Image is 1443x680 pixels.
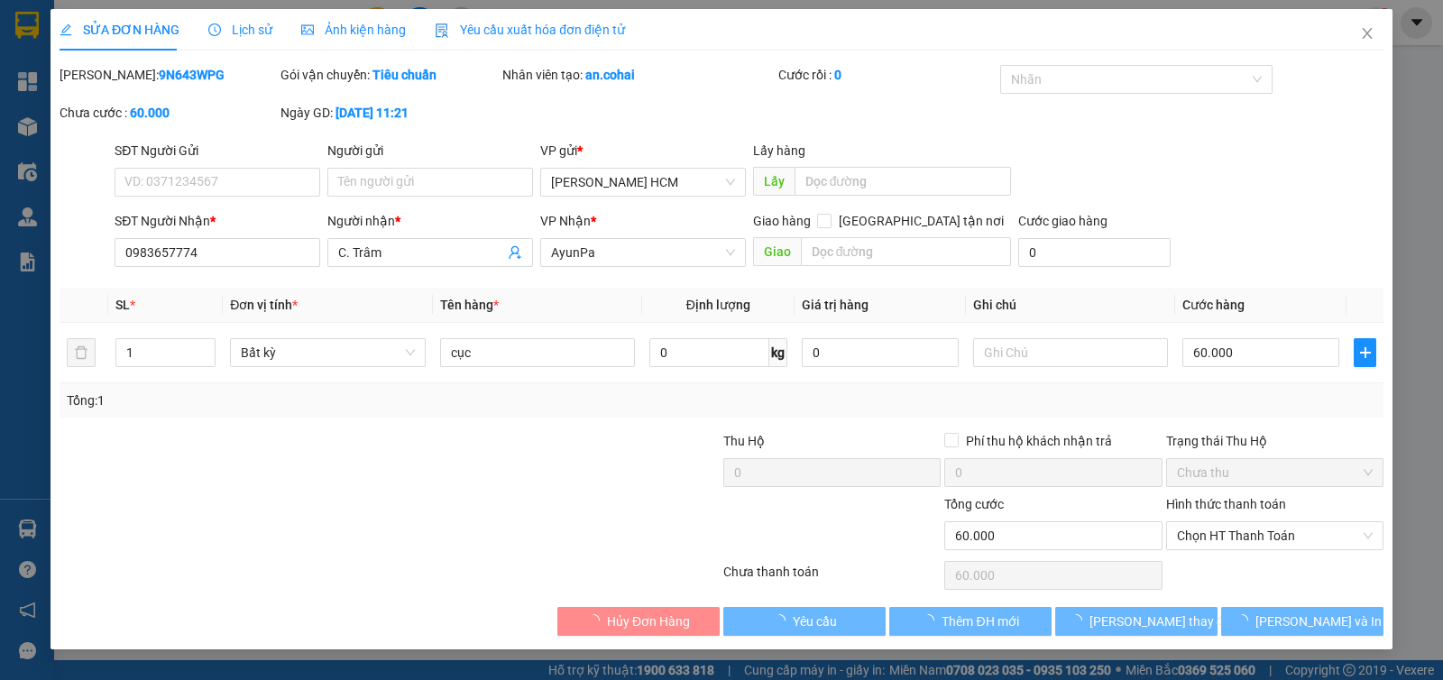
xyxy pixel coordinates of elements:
[327,141,533,161] div: Người gửi
[115,141,320,161] div: SĐT Người Gửi
[607,611,690,631] span: Hủy Đơn Hàng
[208,23,272,37] span: Lịch sử
[327,211,533,231] div: Người nhận
[944,497,1004,511] span: Tổng cước
[551,239,735,266] span: AyunPa
[889,607,1052,636] button: Thêm ĐH mới
[540,214,591,228] span: VP Nhận
[1055,607,1218,636] button: [PERSON_NAME] thay đổi
[795,167,1012,196] input: Dọc đường
[557,607,720,636] button: Hủy Đơn Hàng
[585,68,635,82] b: an.cohai
[834,68,841,82] b: 0
[115,211,320,231] div: SĐT Người Nhận
[301,23,406,37] span: Ảnh kiện hàng
[1177,522,1373,549] span: Chọn HT Thanh Toán
[1360,26,1374,41] span: close
[922,614,942,627] span: loading
[1166,497,1286,511] label: Hình thức thanh toán
[832,211,1011,231] span: [GEOGRAPHIC_DATA] tận nơi
[1182,298,1245,312] span: Cước hàng
[435,23,449,38] img: icon
[67,391,558,410] div: Tổng: 1
[1255,611,1382,631] span: [PERSON_NAME] và In
[372,68,437,82] b: Tiêu chuẩn
[753,143,805,158] span: Lấy hàng
[753,237,801,266] span: Giao
[130,106,170,120] b: 60.000
[721,562,942,593] div: Chưa thanh toán
[1355,345,1375,360] span: plus
[1354,338,1376,367] button: plus
[67,338,96,367] button: delete
[1236,614,1255,627] span: loading
[723,607,886,636] button: Yêu cầu
[942,611,1018,631] span: Thêm ĐH mới
[973,338,1168,367] input: Ghi Chú
[508,245,522,260] span: user-add
[1166,431,1383,451] div: Trạng thái Thu Hộ
[1089,611,1234,631] span: [PERSON_NAME] thay đổi
[966,288,1175,323] th: Ghi chú
[1177,459,1373,486] span: Chưa thu
[1221,607,1383,636] button: [PERSON_NAME] và In
[280,65,498,85] div: Gói vận chuyển:
[802,298,869,312] span: Giá trị hàng
[1018,214,1108,228] label: Cước giao hàng
[793,611,837,631] span: Yêu cầu
[753,167,795,196] span: Lấy
[801,237,1012,266] input: Dọc đường
[159,68,225,82] b: 9N643WPG
[435,23,625,37] span: Yêu cầu xuất hóa đơn điện tử
[502,65,776,85] div: Nhân viên tạo:
[1342,9,1392,60] button: Close
[686,298,750,312] span: Định lượng
[60,65,277,85] div: [PERSON_NAME]:
[540,141,746,161] div: VP gửi
[335,106,409,120] b: [DATE] 11:21
[587,614,607,627] span: loading
[769,338,787,367] span: kg
[60,103,277,123] div: Chưa cước :
[440,298,499,312] span: Tên hàng
[230,298,298,312] span: Đơn vị tính
[723,434,765,448] span: Thu Hộ
[208,23,221,36] span: clock-circle
[551,169,735,196] span: Trần Phú HCM
[778,65,996,85] div: Cước rồi :
[959,431,1119,451] span: Phí thu hộ khách nhận trả
[773,614,793,627] span: loading
[60,23,179,37] span: SỬA ĐƠN HÀNG
[60,23,72,36] span: edit
[241,339,414,366] span: Bất kỳ
[280,103,498,123] div: Ngày GD:
[1070,614,1089,627] span: loading
[753,214,811,228] span: Giao hàng
[301,23,314,36] span: picture
[115,298,130,312] span: SL
[440,338,635,367] input: VD: Bàn, Ghế
[1018,238,1171,267] input: Cước giao hàng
